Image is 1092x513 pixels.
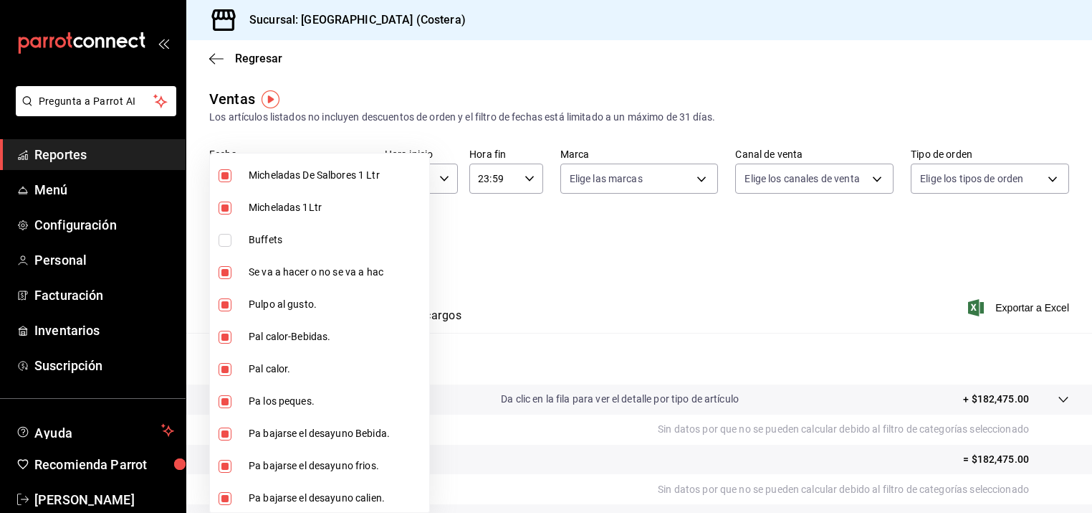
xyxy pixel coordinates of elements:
span: Pa bajarse el desayuno Bebida. [249,426,423,441]
span: Micheladas De Salbores 1 Ltr [249,168,423,183]
span: Pa bajarse el desayuno frios. [249,458,423,474]
img: Tooltip marker [262,90,279,108]
span: Micheladas 1Ltr [249,200,423,215]
span: Pal calor-Bebidas. [249,329,423,344]
span: Pa los peques. [249,394,423,409]
span: Buffets [249,232,423,248]
span: Pa bajarse el desayuno calien. [249,491,423,506]
span: Se va a hacer o no se va a hac [249,265,423,280]
span: Pulpo al gusto. [249,297,423,312]
span: Pal calor. [249,362,423,377]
